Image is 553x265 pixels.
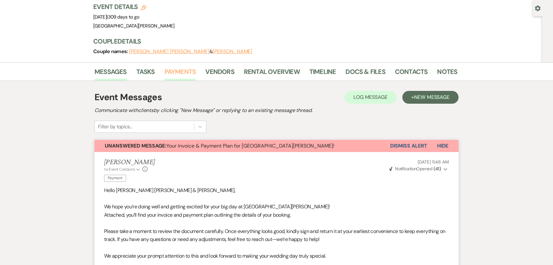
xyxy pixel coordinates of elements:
[433,166,441,172] strong: ( 41 )
[104,203,449,211] p: We hope you’re doing well and getting excited for your big day at [GEOGRAPHIC_DATA][PERSON_NAME]!
[395,67,428,81] a: Contacts
[105,142,166,149] strong: Unanswered Message:
[389,166,441,172] span: Opened
[437,142,448,149] span: Hide
[108,14,140,20] span: 309 days to go
[104,211,449,219] p: Attached, you’ll find your invoice and payment plan outlining the details of your booking.
[95,91,162,104] h1: Event Messages
[418,159,449,165] span: [DATE] 11:48 AM
[136,67,155,81] a: Tasks
[104,158,155,166] h5: [PERSON_NAME]
[95,140,390,152] button: Unanswered Message:Your Invoice & Payment Plan for [GEOGRAPHIC_DATA][PERSON_NAME]!
[104,227,449,244] p: Please take a moment to review the document carefully. Once everything looks good, kindly sign an...
[414,94,450,100] span: New Message
[535,5,541,11] button: Open lead details
[353,94,388,100] span: Log Message
[388,165,449,172] button: NotificationOpened (41)
[395,166,416,172] span: Notification
[93,48,129,55] span: Couple names:
[129,49,209,54] button: [PERSON_NAME] [PERSON_NAME]
[213,49,252,54] button: [PERSON_NAME]
[390,140,427,152] button: Dismiss Alert
[107,14,139,20] span: |
[95,67,127,81] a: Messages
[402,91,458,104] button: +New Message
[105,142,334,149] span: Your Invoice & Payment Plan for [GEOGRAPHIC_DATA][PERSON_NAME]!
[95,107,458,114] h2: Communicate with clients by clicking "New Message" or replying to an existing message thread.
[104,175,126,181] span: Payment
[93,23,175,29] span: [GEOGRAPHIC_DATA][PERSON_NAME]
[93,14,140,20] span: [DATE]
[98,123,132,131] div: Filter by topics...
[104,166,141,172] button: to: Event Contacts
[164,67,196,81] a: Payments
[244,67,300,81] a: Rental Overview
[93,37,451,46] h3: Couple Details
[129,48,252,55] span: &
[427,140,458,152] button: Hide
[345,67,385,81] a: Docs & Files
[104,252,449,260] p: We appreciate your prompt attention to this and look forward to making your wedding day truly spe...
[104,167,135,172] span: to: Event Contacts
[345,91,397,104] button: Log Message
[309,67,336,81] a: Timeline
[104,186,449,195] p: Hello [PERSON_NAME] [PERSON_NAME] & [PERSON_NAME],
[93,2,175,11] h3: Event Details
[437,67,457,81] a: Notes
[205,67,234,81] a: Vendors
